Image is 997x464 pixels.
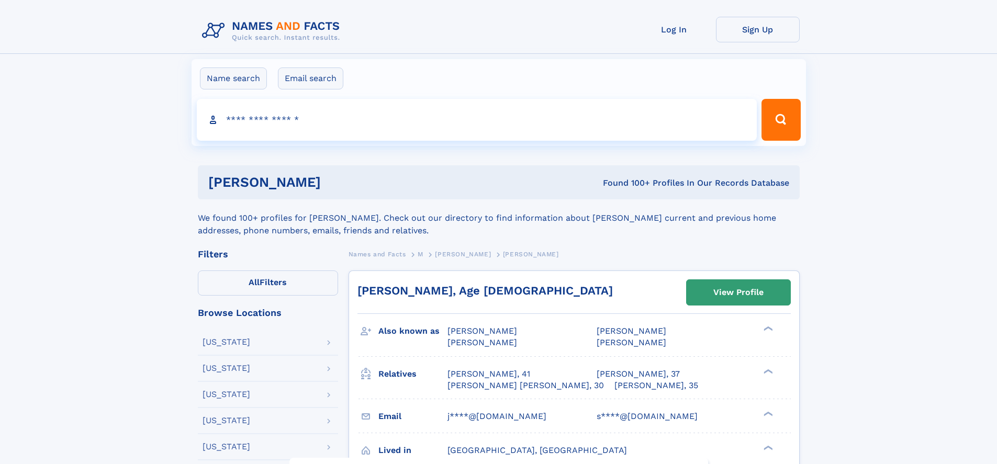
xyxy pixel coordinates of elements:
[418,251,423,258] span: M
[761,444,774,451] div: ❯
[503,251,559,258] span: [PERSON_NAME]
[378,442,447,459] h3: Lived in
[632,17,716,42] a: Log In
[198,250,338,259] div: Filters
[208,176,462,189] h1: [PERSON_NAME]
[614,380,698,391] a: [PERSON_NAME], 35
[447,326,517,336] span: [PERSON_NAME]
[278,67,343,89] label: Email search
[597,337,666,347] span: [PERSON_NAME]
[597,368,680,380] a: [PERSON_NAME], 37
[378,365,447,383] h3: Relatives
[447,380,604,391] a: [PERSON_NAME] [PERSON_NAME], 30
[249,277,260,287] span: All
[203,390,250,399] div: [US_STATE]
[378,408,447,425] h3: Email
[203,443,250,451] div: [US_STATE]
[203,416,250,425] div: [US_STATE]
[435,251,491,258] span: [PERSON_NAME]
[203,364,250,372] div: [US_STATE]
[447,337,517,347] span: [PERSON_NAME]
[716,17,800,42] a: Sign Up
[198,308,338,318] div: Browse Locations
[198,199,800,237] div: We found 100+ profiles for [PERSON_NAME]. Check out our directory to find information about [PERS...
[349,247,406,261] a: Names and Facts
[198,17,349,45] img: Logo Names and Facts
[761,368,774,375] div: ❯
[378,322,447,340] h3: Also known as
[687,280,790,305] a: View Profile
[203,338,250,346] div: [US_STATE]
[713,280,764,304] div: View Profile
[761,410,774,417] div: ❯
[357,284,613,297] a: [PERSON_NAME], Age [DEMOGRAPHIC_DATA]
[198,270,338,296] label: Filters
[418,247,423,261] a: M
[435,247,491,261] a: [PERSON_NAME]
[761,99,800,141] button: Search Button
[197,99,757,141] input: search input
[462,177,789,189] div: Found 100+ Profiles In Our Records Database
[447,445,627,455] span: [GEOGRAPHIC_DATA], [GEOGRAPHIC_DATA]
[597,326,666,336] span: [PERSON_NAME]
[761,325,774,332] div: ❯
[200,67,267,89] label: Name search
[447,368,530,380] a: [PERSON_NAME], 41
